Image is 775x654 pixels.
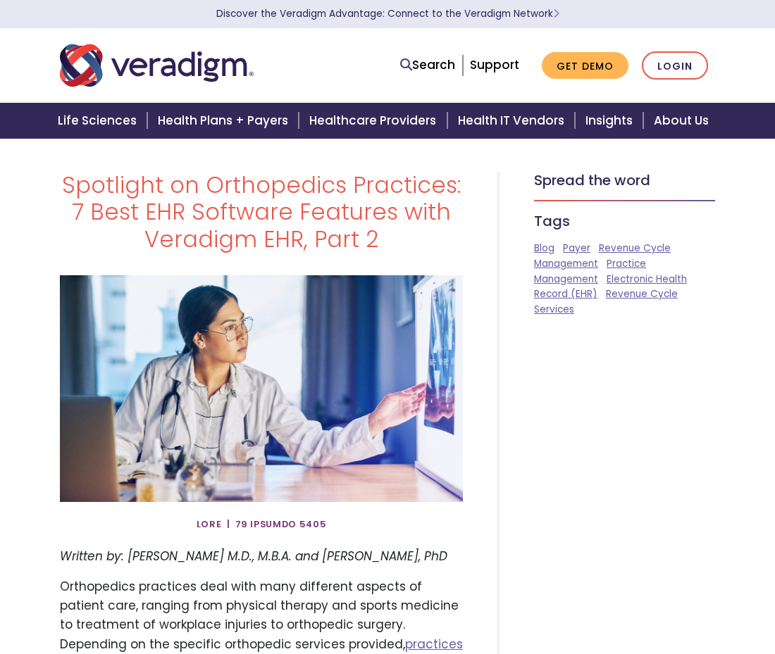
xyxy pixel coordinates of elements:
a: Revenue Cycle Services [534,287,678,316]
span: Learn More [553,7,559,20]
a: Payer [563,241,590,255]
a: Support [470,56,519,73]
img: Veradigm logo [60,42,254,89]
a: Login [642,51,708,80]
h5: Spread the word [534,172,715,189]
a: Blog [534,241,554,255]
h5: Tags [534,213,715,229]
a: Search [400,56,455,75]
em: Written by: [PERSON_NAME] M.D., M.B.A. and [PERSON_NAME], PhD [60,548,447,565]
h1: Spotlight on Orthopedics Practices: 7 Best EHR Software Features with Veradigm EHR, Part 2 [60,172,463,253]
a: Electronic Health Record (EHR) [534,272,687,301]
a: Discover the Veradigm Advantage: Connect to the Veradigm NetworkLearn More [216,7,559,20]
a: Health IT Vendors [449,103,577,139]
a: Revenue Cycle Management [534,241,671,270]
a: Practice Management [534,257,646,286]
a: About Us [645,103,726,139]
a: Healthcare Providers [301,103,449,139]
a: Get Demo [542,52,628,80]
a: Insights [577,103,645,139]
span: Lore | 79 Ipsumdo 5405 [197,513,326,536]
a: Life Sciences [49,103,149,139]
a: Health Plans + Payers [149,103,301,139]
